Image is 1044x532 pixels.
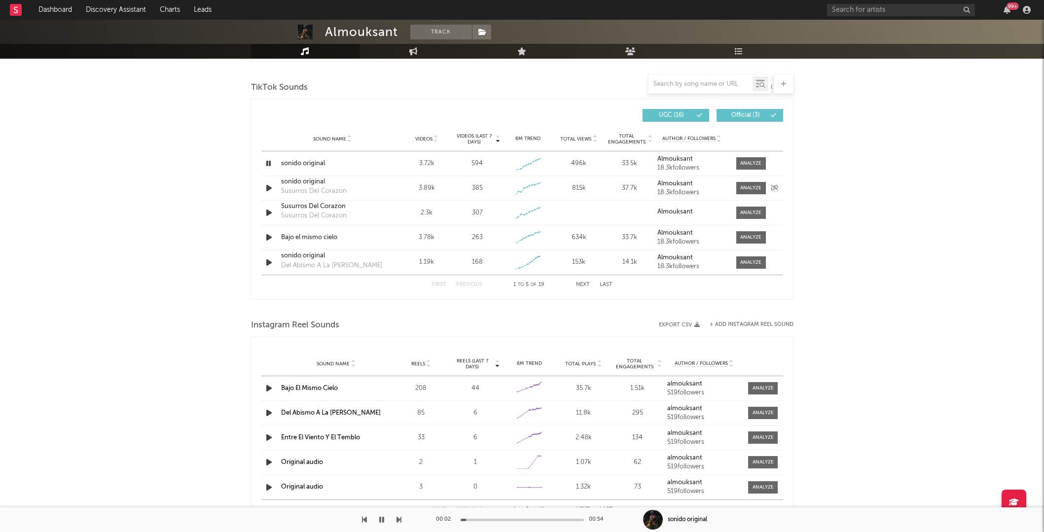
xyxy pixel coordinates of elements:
div: 2 [396,458,446,467]
div: sonido original [668,515,707,524]
div: 295 [613,408,662,418]
span: Total Views [560,136,591,142]
a: almouksant [667,479,741,486]
div: 33 [396,433,446,443]
a: Del Abismo A La [PERSON_NAME] [281,410,381,416]
button: + Add Instagram Reel Sound [710,322,793,327]
div: Del Abismo A La [PERSON_NAME] [281,261,383,271]
input: Search for artists [827,4,975,16]
a: almouksant [667,430,741,437]
div: 2.48k [559,433,608,443]
div: 519 followers [667,488,741,495]
button: 99+ [1004,6,1010,14]
div: 519 followers [667,390,741,396]
div: 134 [613,433,662,443]
button: Official(3) [717,109,783,122]
strong: Almouksant [657,209,693,215]
strong: Almouksant [657,230,693,236]
div: 1.19k [404,257,450,267]
strong: Almouksant [657,156,693,162]
div: 44 [451,384,500,393]
a: Entre El Viento Y El Temblo [281,434,360,441]
div: 815k [556,183,602,193]
div: 6 [451,408,500,418]
div: 37.7k [607,183,652,193]
span: UGC ( 16 ) [649,112,694,118]
span: Author / Followers [675,360,728,367]
div: 496k [556,159,602,169]
button: UGC(16) [643,109,709,122]
a: sonido original [281,177,384,187]
div: 18.3k followers [657,239,726,246]
div: 6 [451,433,500,443]
div: 3.89k [404,183,450,193]
div: 2.3k [404,208,450,218]
a: Original audio [281,459,323,465]
a: sonido original [281,159,384,169]
div: 307 [472,208,483,218]
span: of [531,283,537,287]
div: Susurros Del Corazon [281,211,347,221]
button: First [432,507,446,512]
a: Almouksant [657,254,726,261]
span: Reels (last 7 days) [451,358,494,370]
span: Sound Name [313,136,346,142]
strong: almouksant [667,455,702,461]
div: Bajo el mismo cielo [281,233,384,243]
button: Last [600,507,612,512]
button: Next [576,282,590,287]
div: 99 + [1007,2,1019,10]
a: Susurros Del Corazon [281,202,384,212]
a: almouksant [667,455,741,461]
a: almouksant [667,405,741,412]
div: 263 [472,233,483,243]
div: 634k [556,233,602,243]
span: Total Engagements [607,133,647,145]
div: 11.8k [559,408,608,418]
span: Videos [415,136,432,142]
div: 33.5k [607,159,652,169]
div: 385 [472,183,483,193]
button: Previous [456,282,482,287]
div: 73 [613,482,662,492]
strong: almouksant [667,430,702,436]
div: 1 5 19 [502,279,556,291]
div: 208 [396,384,446,393]
a: Almouksant [657,180,726,187]
strong: Almouksant [657,180,693,187]
div: 1.07k [559,458,608,467]
div: 6M Trend [505,135,551,142]
span: Total Engagements [613,358,656,370]
a: Almouksant [657,209,726,215]
div: + Add Instagram Reel Sound [700,322,793,327]
strong: Almouksant [657,254,693,261]
div: 153k [556,257,602,267]
div: 00:02 [436,514,456,526]
div: 35.7k [559,384,608,393]
input: Search by song name or URL [648,80,753,88]
div: sonido original [281,251,384,261]
div: 3.72k [404,159,450,169]
div: 594 [471,159,483,169]
a: Original audio [281,484,323,490]
div: 1.32k [559,482,608,492]
div: 519 followers [667,439,741,446]
span: Reels [411,361,425,367]
div: 18.3k followers [657,189,726,196]
div: 00:54 [589,514,609,526]
span: Total Plays [565,361,596,367]
a: Almouksant [657,156,726,163]
a: Bajo El Mismo Cielo [281,385,338,391]
div: 0 [451,482,500,492]
button: First [432,282,446,287]
span: to [518,283,524,287]
strong: almouksant [667,479,702,486]
a: Almouksant [657,230,726,237]
div: 1.51k [613,384,662,393]
div: 6M Trend [505,360,554,367]
div: 33.7k [607,233,652,243]
div: Susurros Del Corazon [281,186,347,196]
button: Export CSV [659,322,700,328]
span: Official ( 3 ) [723,112,768,118]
